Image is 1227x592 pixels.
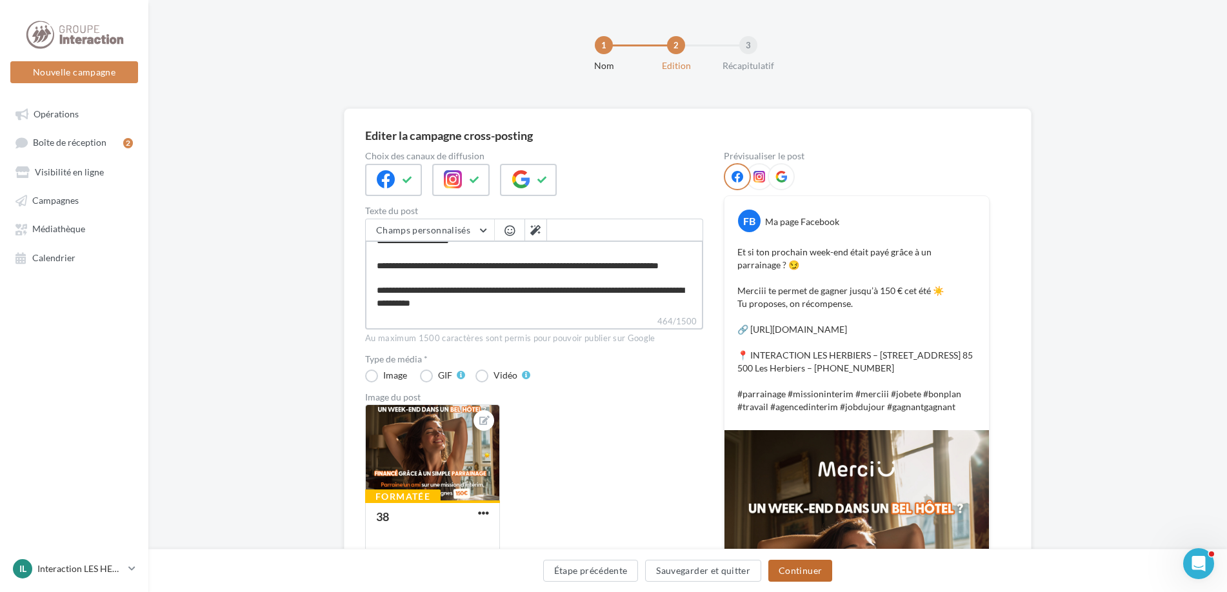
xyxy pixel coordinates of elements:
p: Et si ton prochain week-end était payé grâce à un parrainage ? 😏 Merciii te permet de gagner jusq... [737,246,976,413]
label: Choix des canaux de diffusion [365,152,703,161]
button: Sauvegarder et quitter [645,560,761,582]
span: Médiathèque [32,224,85,235]
a: Médiathèque [8,217,141,240]
button: Nouvelle campagne [10,61,138,83]
div: Image [383,371,407,380]
a: Visibilité en ligne [8,160,141,183]
div: GIF [438,371,452,380]
label: Texte du post [365,206,703,215]
span: Opérations [34,108,79,119]
button: Continuer [768,560,832,582]
a: Boîte de réception2 [8,130,141,154]
a: Opérations [8,102,141,125]
a: Calendrier [8,246,141,269]
button: Étape précédente [543,560,639,582]
div: Récapitulatif [707,59,790,72]
div: Image du post [365,393,703,402]
label: Type de média * [365,355,703,364]
div: Nom [563,59,645,72]
a: IL Interaction LES HERBIERS [10,557,138,581]
span: IL [19,562,26,575]
div: Ma page Facebook [765,215,839,228]
div: 3 [739,36,757,54]
div: FB [738,210,761,232]
div: 1 [595,36,613,54]
span: Visibilité en ligne [35,166,104,177]
span: Boîte de réception [33,137,106,148]
div: 2 [123,138,133,148]
span: Campagnes [32,195,79,206]
span: Champs personnalisés [376,224,470,235]
button: Champs personnalisés [366,219,494,241]
div: Edition [635,59,717,72]
span: Calendrier [32,252,75,263]
div: Editer la campagne cross-posting [365,130,533,141]
label: 464/1500 [365,315,703,330]
iframe: Intercom live chat [1183,548,1214,579]
div: 38 [376,509,389,524]
div: Formatée [365,489,441,504]
div: Prévisualiser le post [724,152,990,161]
div: Au maximum 1500 caractères sont permis pour pouvoir publier sur Google [365,333,703,344]
a: Campagnes [8,188,141,212]
div: Vidéo [494,371,517,380]
div: 2 [667,36,685,54]
p: Interaction LES HERBIERS [37,562,123,575]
